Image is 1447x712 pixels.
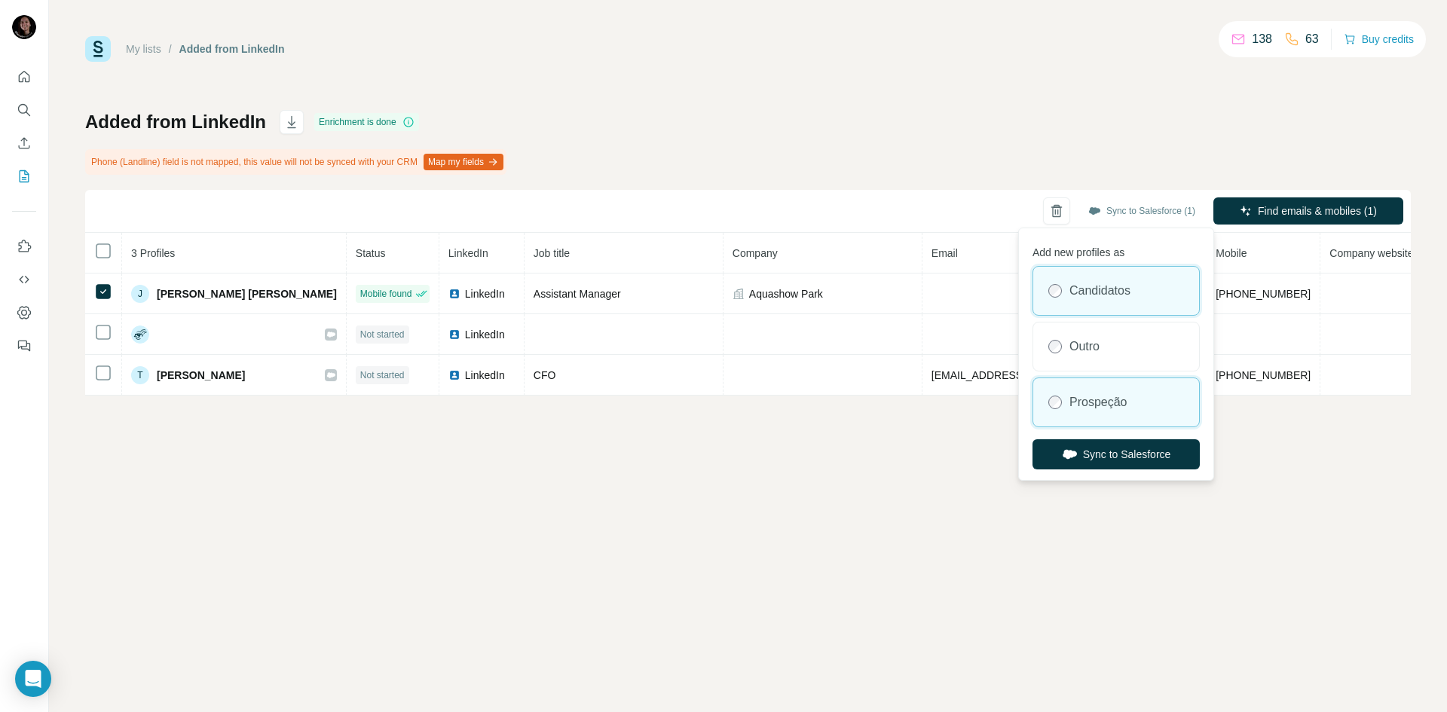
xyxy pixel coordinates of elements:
span: LinkedIn [465,368,505,383]
span: [PHONE_NUMBER] [1216,369,1311,381]
span: Company website [1329,247,1413,259]
img: LinkedIn logo [448,328,460,341]
span: Aquashow Park [749,286,823,301]
button: My lists [12,163,36,190]
span: Mobile [1216,247,1247,259]
img: LinkedIn logo [448,288,460,300]
button: Dashboard [12,299,36,326]
div: T [131,366,149,384]
span: [PERSON_NAME] [PERSON_NAME] [157,286,337,301]
label: Outro [1069,338,1100,356]
button: Map my fields [424,154,503,170]
button: Use Surfe API [12,266,36,293]
button: Find emails & mobiles (1) [1213,197,1403,225]
label: Candidatos [1069,282,1130,300]
img: Avatar [12,15,36,39]
span: [EMAIL_ADDRESS][PERSON_NAME][DOMAIN_NAME] [932,369,1197,381]
button: Sync to Salesforce [1032,439,1200,469]
div: Open Intercom Messenger [15,661,51,697]
span: Email [932,247,958,259]
div: Enrichment is done [314,113,419,131]
img: Surfe Logo [85,36,111,62]
span: LinkedIn [465,286,505,301]
span: Company [733,247,778,259]
label: Prospeção [1069,393,1127,411]
span: Assistant Manager [534,288,621,300]
a: My lists [126,43,161,55]
button: Search [12,96,36,124]
div: J [131,285,149,303]
button: Use Surfe on LinkedIn [12,233,36,260]
span: LinkedIn [465,327,505,342]
button: Feedback [12,332,36,359]
h1: Added from LinkedIn [85,110,266,134]
img: LinkedIn logo [448,369,460,381]
button: Sync to Salesforce (1) [1078,200,1206,222]
span: Mobile found [360,287,412,301]
p: 138 [1252,30,1272,48]
li: / [169,41,172,57]
span: LinkedIn [448,247,488,259]
span: Not started [360,368,405,382]
div: Phone (Landline) field is not mapped, this value will not be synced with your CRM [85,149,506,175]
span: [PERSON_NAME] [157,368,245,383]
span: Status [356,247,386,259]
div: Added from LinkedIn [179,41,285,57]
span: CFO [534,369,556,381]
span: 3 Profiles [131,247,175,259]
span: Job title [534,247,570,259]
button: Buy credits [1344,29,1414,50]
p: Add new profiles as [1032,239,1200,260]
span: [PHONE_NUMBER] [1216,288,1311,300]
p: 63 [1305,30,1319,48]
button: Enrich CSV [12,130,36,157]
button: Quick start [12,63,36,90]
span: Find emails & mobiles (1) [1258,203,1377,218]
span: Not started [360,328,405,341]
